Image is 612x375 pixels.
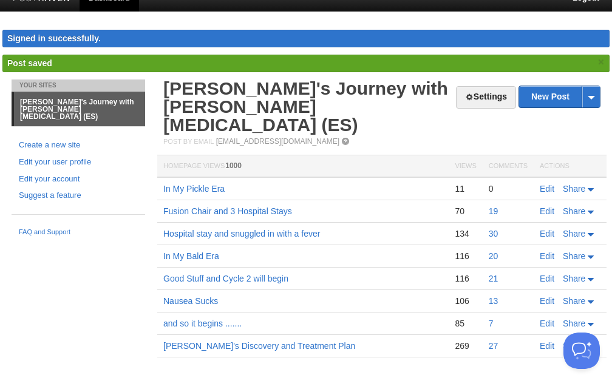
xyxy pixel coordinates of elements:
a: [PERSON_NAME]'s Journey with [PERSON_NAME][MEDICAL_DATA] (ES) [14,92,145,126]
a: In My Pickle Era [163,184,225,194]
div: 85 [455,318,476,329]
a: Edit [540,341,554,351]
a: Edit [540,319,554,328]
a: Suggest a feature [19,189,138,202]
a: Edit [540,296,554,306]
div: 0 [489,183,528,194]
a: [PERSON_NAME]'s Discovery and Treatment Plan [163,341,355,351]
a: 21 [489,274,498,283]
a: Edit your account [19,173,138,186]
div: 116 [455,273,476,284]
a: Nausea Sucks [163,296,218,306]
a: FAQ and Support [19,227,138,238]
a: Hospital stay and snuggled in with a fever [163,229,320,238]
a: Settings [456,86,516,109]
th: Homepage Views [157,155,449,178]
iframe: Help Scout Beacon - Open [563,333,600,369]
a: New Post [519,86,600,107]
div: 116 [455,251,476,262]
span: Share [563,296,585,306]
span: Share [563,274,585,283]
a: In My Bald Era [163,251,219,261]
a: 30 [489,229,498,238]
a: and so it begins ....... [163,319,242,328]
a: Edit [540,206,554,216]
div: 11 [455,183,476,194]
div: 134 [455,228,476,239]
a: Edit [540,229,554,238]
span: Share [563,251,585,261]
a: 13 [489,296,498,306]
a: Edit [540,251,554,261]
th: Views [449,155,482,178]
a: 19 [489,206,498,216]
span: Share [563,229,585,238]
a: Create a new site [19,139,138,152]
a: Edit your user profile [19,156,138,169]
div: Signed in successfully. [2,30,610,47]
span: Share [563,319,585,328]
div: 70 [455,206,476,217]
span: Share [563,184,585,194]
a: [PERSON_NAME]'s Journey with [PERSON_NAME][MEDICAL_DATA] (ES) [163,78,448,135]
span: Post by Email [163,138,214,145]
a: 27 [489,341,498,351]
div: 106 [455,296,476,306]
a: × [596,55,607,70]
span: 1000 [225,161,242,170]
a: 20 [489,251,498,261]
th: Actions [534,155,607,178]
a: Fusion Chair and 3 Hospital Stays [163,206,292,216]
a: Edit [540,274,554,283]
div: 269 [455,340,476,351]
a: Good Stuff and Cycle 2 will begin [163,274,288,283]
span: Share [563,206,585,216]
a: Edit [540,184,554,194]
li: Your Sites [12,79,145,92]
th: Comments [483,155,534,178]
span: Post saved [7,58,52,68]
a: [EMAIL_ADDRESS][DOMAIN_NAME] [216,137,339,146]
a: 7 [489,319,494,328]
